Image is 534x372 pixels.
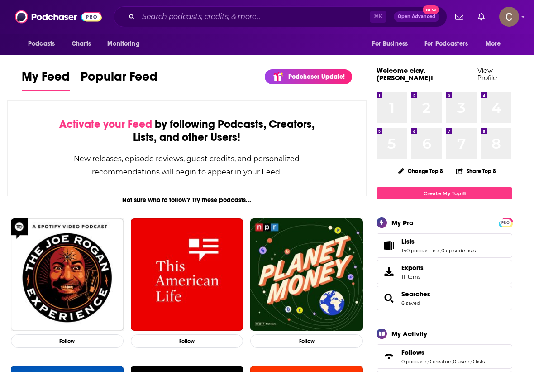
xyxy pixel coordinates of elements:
[424,38,468,50] span: For Podcasters
[131,218,243,331] img: This American Life
[392,165,448,177] button: Change Top 8
[419,35,481,53] button: open menu
[138,10,370,24] input: Search podcasts, credits, & more...
[453,358,470,365] a: 0 users
[53,152,321,179] div: New releases, episode reviews, guest credits, and personalized recommendations will begin to appe...
[401,264,424,272] span: Exports
[401,247,440,254] a: 140 podcast lists
[377,66,433,82] a: Welcome clay.[PERSON_NAME]!
[66,35,96,53] a: Charts
[22,69,70,91] a: My Feed
[377,344,512,369] span: Follows
[81,69,157,90] span: Popular Feed
[428,358,452,365] a: 0 creators
[59,117,152,131] span: Activate your Feed
[377,260,512,284] a: Exports
[477,66,497,82] a: View Profile
[499,7,519,27] span: Logged in as clay.bolton
[427,358,428,365] span: ,
[7,196,367,204] div: Not sure who to follow? Try these podcasts...
[391,218,414,227] div: My Pro
[470,358,471,365] span: ,
[15,8,102,25] img: Podchaser - Follow, Share and Rate Podcasts
[72,38,91,50] span: Charts
[401,237,476,246] a: Lists
[486,38,501,50] span: More
[366,35,419,53] button: open menu
[401,348,485,357] a: Follows
[423,5,439,14] span: New
[101,35,151,53] button: open menu
[53,118,321,144] div: by following Podcasts, Creators, Lists, and other Users!
[441,247,476,254] a: 0 episode lists
[474,9,488,24] a: Show notifications dropdown
[380,350,398,363] a: Follows
[440,247,441,254] span: ,
[452,9,467,24] a: Show notifications dropdown
[377,187,512,199] a: Create My Top 8
[401,358,427,365] a: 0 podcasts
[401,290,430,298] a: Searches
[22,69,70,90] span: My Feed
[81,69,157,91] a: Popular Feed
[452,358,453,365] span: ,
[500,219,511,226] span: PRO
[500,219,511,226] a: PRO
[377,286,512,310] span: Searches
[250,334,363,348] button: Follow
[131,334,243,348] button: Follow
[11,334,124,348] button: Follow
[398,14,435,19] span: Open Advanced
[380,266,398,278] span: Exports
[401,300,420,306] a: 6 saved
[401,274,424,280] span: 11 items
[380,292,398,304] a: Searches
[380,239,398,252] a: Lists
[479,35,512,53] button: open menu
[107,38,139,50] span: Monitoring
[377,233,512,258] span: Lists
[370,11,386,23] span: ⌘ K
[28,38,55,50] span: Podcasts
[22,35,67,53] button: open menu
[288,73,345,81] p: Podchaser Update!
[401,348,424,357] span: Follows
[372,38,408,50] span: For Business
[471,358,485,365] a: 0 lists
[499,7,519,27] img: User Profile
[394,11,439,22] button: Open AdvancedNew
[456,162,496,180] button: Share Top 8
[391,329,427,338] div: My Activity
[11,218,124,331] img: The Joe Rogan Experience
[114,6,447,27] div: Search podcasts, credits, & more...
[499,7,519,27] button: Show profile menu
[250,218,363,331] img: Planet Money
[401,237,415,246] span: Lists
